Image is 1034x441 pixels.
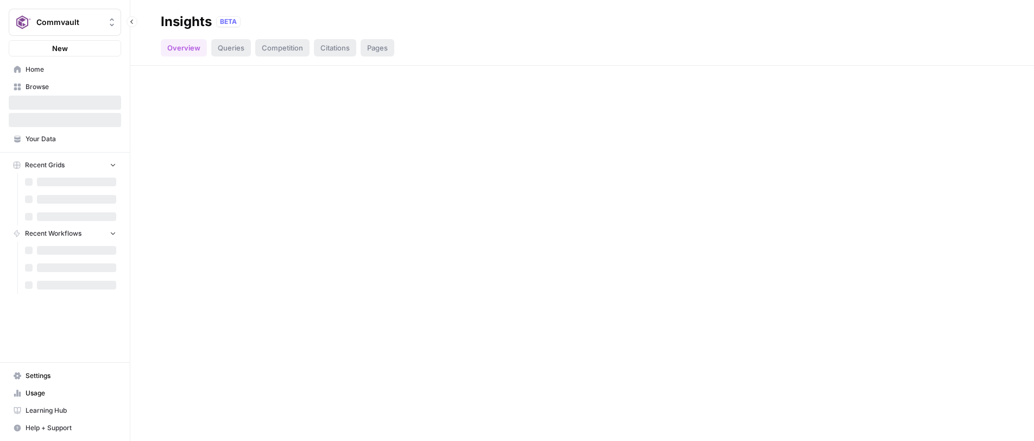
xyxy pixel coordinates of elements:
span: Home [26,65,116,74]
div: Overview [161,39,207,56]
span: New [52,43,68,54]
div: Pages [361,39,394,56]
button: New [9,40,121,56]
span: Recent Workflows [25,229,81,238]
button: Workspace: Commvault [9,9,121,36]
span: Browse [26,82,116,92]
div: BETA [216,16,241,27]
span: Learning Hub [26,406,116,415]
span: Your Data [26,134,116,144]
span: Settings [26,371,116,381]
span: Commvault [36,17,102,28]
button: Recent Workflows [9,225,121,242]
span: Usage [26,388,116,398]
button: Recent Grids [9,157,121,173]
span: Help + Support [26,423,116,433]
button: Help + Support [9,419,121,437]
a: Home [9,61,121,78]
div: Insights [161,13,212,30]
a: Settings [9,367,121,385]
div: Citations [314,39,356,56]
img: Commvault Logo [12,12,32,32]
a: Learning Hub [9,402,121,419]
a: Your Data [9,130,121,148]
div: Queries [211,39,251,56]
span: Recent Grids [25,160,65,170]
a: Browse [9,78,121,96]
div: Competition [255,39,310,56]
a: Usage [9,385,121,402]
